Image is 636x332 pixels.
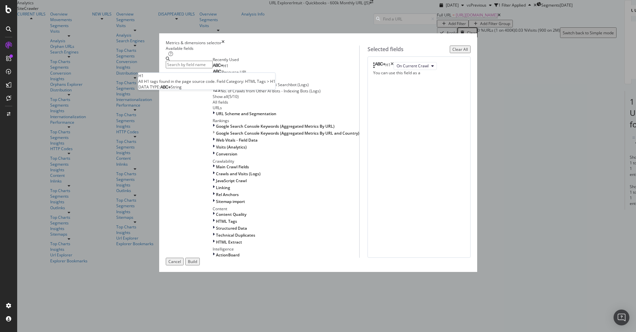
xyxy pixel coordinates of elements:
div: Crawlability [213,158,359,164]
div: modal [159,33,477,272]
span: Linking [216,185,230,190]
div: Cancel [168,259,181,264]
span: Content Quality [216,212,246,217]
div: Intelligence [213,246,359,252]
div: Show all [213,94,228,99]
span: Resource URL [222,69,247,75]
div: Metrics & dimensions selector [166,40,222,46]
span: String [171,84,182,90]
span: Web Vitals - Field Data [216,137,258,143]
div: Recently Used [213,57,359,62]
div: All H1 tags found in the page source code. Field Category: HTML Tags > H1 [138,79,275,84]
div: Available fields [166,46,359,51]
span: Crawls and Visits (Logs) [216,171,261,177]
div: ( 5 / 10 ) [228,94,239,99]
span: HTML Extract [216,239,242,245]
span: H1 [223,63,229,69]
button: Clear All [450,46,471,53]
div: URLs [213,105,359,111]
span: Visits (Analytics) [216,144,247,150]
span: URL Scheme and Segmentation [216,111,276,116]
div: Open Intercom Messenger [614,310,629,325]
span: Conversion [216,151,237,157]
div: Build [188,259,197,264]
div: You can use this field as a [373,70,465,76]
div: Selected fields [368,46,404,53]
div: Content [213,206,359,212]
input: Search by field name [166,61,213,68]
span: Google Search Console Keywords (Aggregated Metrics By URL) [216,123,335,129]
span: On Current Crawl [397,63,429,69]
div: H1 [385,62,391,70]
span: Rel Anchors [216,192,239,197]
div: times [391,62,394,70]
div: H1 [138,73,275,79]
div: This group is disabled [213,130,359,136]
div: All fields [213,99,359,105]
span: Structured Data [216,225,247,231]
button: Build [185,258,200,265]
div: Clear All [452,47,468,52]
div: times [222,40,225,46]
span: HTML Tags [216,218,237,224]
span: ActionBoard [216,252,239,258]
button: On Current Crawl [394,62,437,70]
span: JavaScript Crawl [216,178,247,183]
span: Technical Duplicates [216,232,255,238]
span: Sitemap import [216,199,245,204]
span: Main Crawl Fields [216,164,249,170]
button: Cancel [166,258,184,265]
div: H1timesOn Current Crawl [373,62,465,70]
div: Rankings [213,118,359,123]
span: DATA TYPE: [138,84,160,90]
span: Google Search Console Keywords (Aggregated Metrics By URL and Country) [216,130,359,136]
span: No. of Crawls from Other AI Bots - Indexing Bots (Logs) [221,88,321,94]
